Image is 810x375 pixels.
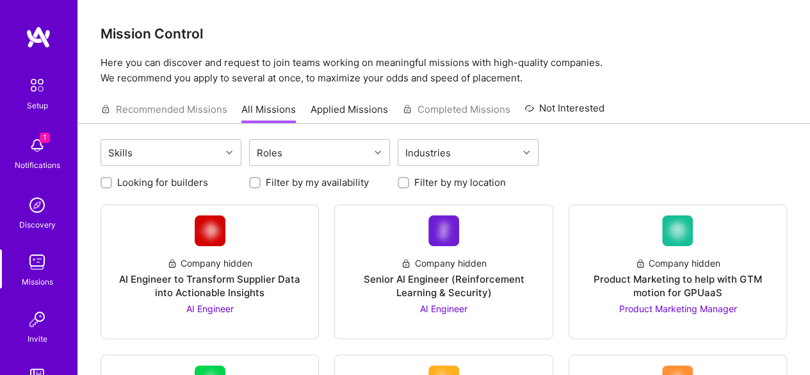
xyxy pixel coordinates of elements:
[524,101,604,124] a: Not Interested
[101,55,787,86] p: Here you can discover and request to join teams working on meaningful missions with high-quality ...
[27,99,48,112] div: Setup
[24,133,50,158] img: bell
[375,149,381,156] i: icon Chevron
[186,303,234,314] span: AI Engineer
[241,103,296,124] a: All Missions
[26,26,51,49] img: logo
[420,303,467,314] span: AI Engineer
[266,176,369,189] label: Filter by my availability
[15,158,60,172] div: Notifications
[345,272,542,299] div: Senior AI Engineer (Reinforcement Learning & Security)
[19,218,56,231] div: Discovery
[105,144,136,162] div: Skills
[523,149,530,156] i: icon Chevron
[40,133,50,143] span: 1
[345,215,542,328] a: Company LogoCompany hiddenSenior AI Engineer (Reinforcement Learning & Security)AI Engineer
[414,176,506,189] label: Filter by my location
[195,215,225,246] img: Company Logo
[662,215,693,246] img: Company Logo
[24,249,50,275] img: teamwork
[635,256,720,270] div: Company hidden
[101,26,787,42] h3: Mission Control
[111,215,308,328] a: Company LogoCompany hiddenAI Engineer to Transform Supplier Data into Actionable InsightsAI Engineer
[254,144,286,162] div: Roles
[401,256,486,270] div: Company hidden
[226,149,232,156] i: icon Chevron
[24,72,51,99] img: setup
[579,215,776,328] a: Company LogoCompany hiddenProduct Marketing to help with GTM motion for GPUaaSProduct Marketing M...
[311,103,388,124] a: Applied Missions
[24,192,50,218] img: discovery
[111,272,308,299] div: AI Engineer to Transform Supplier Data into Actionable Insights
[24,306,50,332] img: Invite
[22,275,53,288] div: Missions
[402,144,454,162] div: Industries
[619,303,736,314] span: Product Marketing Manager
[428,215,459,246] img: Company Logo
[579,272,776,299] div: Product Marketing to help with GTM motion for GPUaaS
[28,332,47,346] div: Invite
[167,256,252,270] div: Company hidden
[117,176,208,189] label: Looking for builders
